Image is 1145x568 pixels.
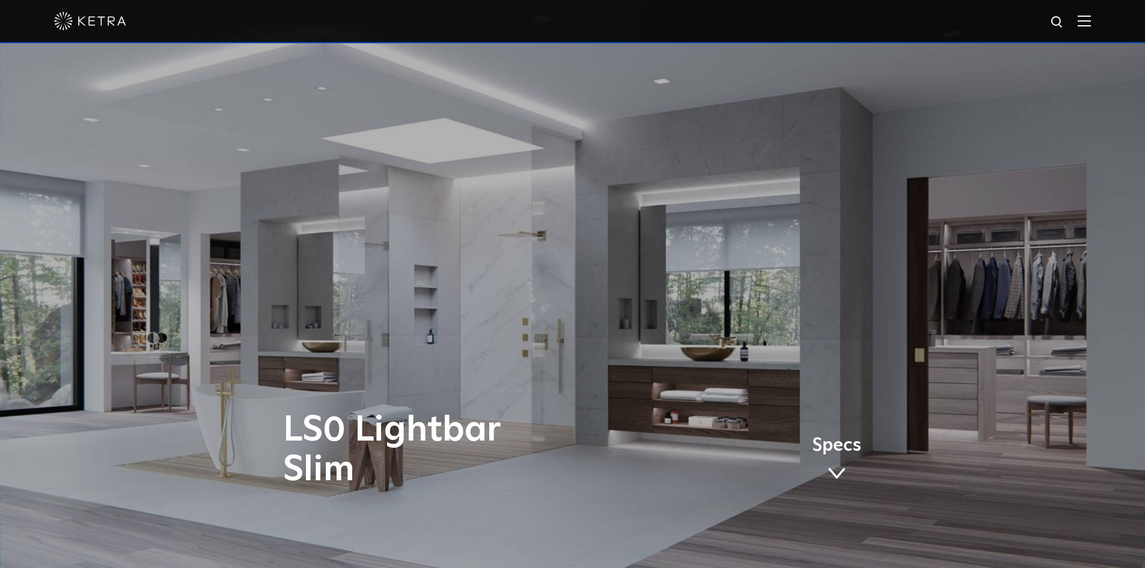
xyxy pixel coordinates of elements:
img: search icon [1050,15,1065,30]
img: ketra-logo-2019-white [54,12,126,30]
img: Hamburger%20Nav.svg [1078,15,1091,26]
h1: LS0 Lightbar Slim [283,411,623,490]
a: Specs [812,437,861,484]
span: Specs [812,437,861,454]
